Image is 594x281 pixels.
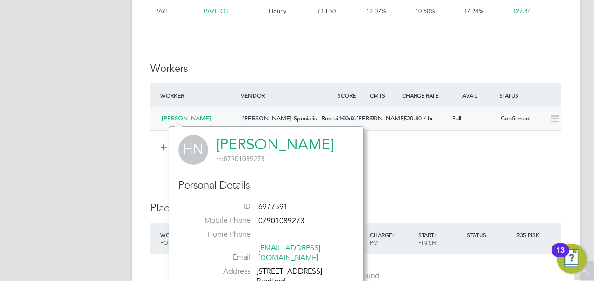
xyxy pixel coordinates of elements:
[556,250,565,262] div: 13
[258,243,320,262] a: [EMAIL_ADDRESS][DOMAIN_NAME]
[178,179,354,192] h3: Personal Details
[258,202,288,211] span: 6977591
[513,7,531,15] span: £27.44
[160,231,186,246] span: / Position
[403,114,422,122] span: £20.80
[415,7,435,15] span: 10.50%
[178,135,208,165] span: HN
[185,230,251,239] label: Home Phone
[557,244,587,274] button: Open Resource Center, 13 new notifications
[158,87,239,104] div: Worker
[160,271,552,281] div: No data found
[204,7,229,15] span: PAYE OT
[418,231,436,246] span: / Finish
[216,155,224,163] span: m:
[185,253,251,262] label: Email
[513,226,545,243] div: IR35 Risk
[216,135,334,154] a: [PERSON_NAME]
[242,114,412,122] span: [PERSON_NAME] Specialist Recruitment [PERSON_NAME]…
[154,140,224,155] button: Submit Worker
[448,87,497,104] div: Avail
[371,114,375,122] span: 0
[424,114,433,122] span: / hr
[185,267,251,276] label: Address
[335,87,368,104] div: Score
[339,114,349,122] span: 100
[258,216,304,225] span: 07901089273
[150,202,561,215] h3: Placements
[216,155,265,163] span: 07901089273
[239,87,335,104] div: Vendor
[158,226,222,251] div: Worker
[366,7,386,15] span: 12.07%
[150,62,561,76] h3: Workers
[497,111,545,126] div: Confirmed
[185,202,251,211] label: ID
[465,226,513,243] div: Status
[185,216,251,225] label: Mobile Phone
[416,226,465,251] div: Start
[368,226,416,251] div: Charge
[464,7,484,15] span: 17.24%
[452,114,461,122] span: Full
[368,87,400,104] div: Cmts
[400,87,448,104] div: Charge Rate
[162,114,211,122] span: [PERSON_NAME]
[370,231,394,246] span: / PO
[497,87,561,104] div: Status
